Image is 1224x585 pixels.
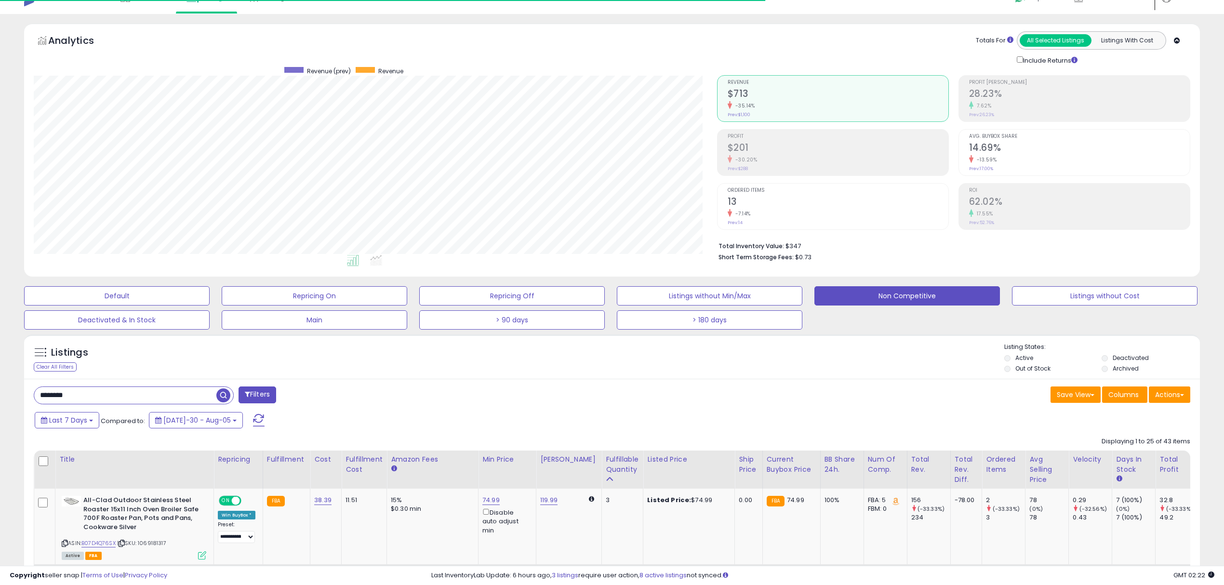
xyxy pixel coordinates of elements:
img: 31C3EbflScL._SL40_.jpg [62,496,81,506]
a: 3 listings [552,571,578,580]
div: Fulfillment Cost [346,454,383,475]
div: seller snap | | [10,571,167,580]
div: Preset: [218,521,255,543]
small: Days In Stock. [1116,475,1122,483]
span: Revenue (prev) [307,67,351,75]
a: 38.39 [314,495,332,505]
button: Deactivated & In Stock [24,310,210,330]
small: Prev: $1,100 [728,112,750,118]
span: ON [220,497,232,505]
label: Deactivated [1113,354,1149,362]
button: Repricing Off [419,286,605,306]
button: > 180 days [617,310,802,330]
div: 3 [606,496,636,505]
div: Repricing [218,454,259,465]
div: Last InventoryLab Update: 6 hours ago, require user action, not synced. [431,571,1214,580]
small: Amazon Fees. [391,465,397,473]
div: Ship Price [739,454,758,475]
small: (-33.33%) [918,505,945,513]
small: FBA [767,496,785,506]
h2: $713 [728,88,948,101]
a: Terms of Use [82,571,123,580]
span: All listings currently available for purchase on Amazon [62,552,84,560]
div: $0.30 min [391,505,471,513]
div: Ordered Items [986,454,1021,475]
button: All Selected Listings [1020,34,1091,47]
div: 32.8 [1159,496,1198,505]
span: Columns [1108,390,1139,399]
div: 2 [986,496,1025,505]
button: Columns [1102,386,1147,403]
button: Listings without Cost [1012,286,1197,306]
strong: Copyright [10,571,45,580]
span: 74.99 [787,495,804,505]
b: Short Term Storage Fees: [718,253,794,261]
button: Actions [1149,386,1190,403]
small: -35.14% [732,102,755,109]
button: [DATE]-30 - Aug-05 [149,412,243,428]
small: Prev: 52.76% [969,220,994,226]
span: Profit [PERSON_NAME] [969,80,1190,85]
a: 119.99 [540,495,558,505]
div: 7 (100%) [1116,496,1155,505]
b: Listed Price: [647,495,691,505]
div: 100% [825,496,856,505]
span: Last 7 Days [49,415,87,425]
label: Out of Stock [1015,364,1051,372]
li: $347 [718,239,1184,251]
span: Avg. Buybox Share [969,134,1190,139]
span: Revenue [378,67,403,75]
small: (0%) [1116,505,1130,513]
span: Ordered Items [728,188,948,193]
div: Listed Price [647,454,731,465]
span: [DATE]-30 - Aug-05 [163,415,231,425]
div: 49.2 [1159,513,1198,522]
h5: Analytics [48,34,113,50]
a: 8 active listings [639,571,687,580]
b: Total Inventory Value: [718,242,784,250]
div: [PERSON_NAME] [540,454,598,465]
small: (-33.33%) [993,505,1020,513]
div: Disable auto adjust min [482,507,529,535]
a: Privacy Policy [125,571,167,580]
small: -13.59% [973,156,997,163]
b: All-Clad Outdoor Stainless Steel Roaster 15x11 Inch Oven Broiler Safe 700F Roaster Pan, Pots and ... [83,496,200,534]
div: Velocity [1073,454,1108,465]
button: Filters [239,386,276,403]
small: Prev: 14 [728,220,743,226]
div: $74.99 [647,496,727,505]
div: Total Profit [1159,454,1195,475]
button: Repricing On [222,286,407,306]
div: Displaying 1 to 25 of 43 items [1102,437,1190,446]
div: Cost [314,454,337,465]
small: -30.20% [732,156,758,163]
h2: 14.69% [969,142,1190,155]
div: BB Share 24h. [825,454,860,475]
small: 17.55% [973,210,993,217]
div: 0.43 [1073,513,1112,522]
p: Listing States: [1004,343,1200,352]
small: (-33.33%) [1166,505,1193,513]
div: 0.29 [1073,496,1112,505]
span: Compared to: [101,416,145,425]
button: Listings With Cost [1091,34,1163,47]
button: Non Competitive [814,286,1000,306]
div: -78.00 [955,496,975,505]
div: Min Price [482,454,532,465]
button: Last 7 Days [35,412,99,428]
div: 7 (100%) [1116,513,1155,522]
h2: 13 [728,196,948,209]
div: 15% [391,496,471,505]
button: Listings without Min/Max [617,286,802,306]
div: 3 [986,513,1025,522]
div: Days In Stock [1116,454,1151,475]
div: 0.00 [739,496,755,505]
small: (0%) [1029,505,1043,513]
div: Fulfillment [267,454,306,465]
span: $0.73 [795,253,812,262]
small: Prev: $288 [728,166,748,172]
div: 78 [1029,496,1068,505]
span: 2025-08-14 02:22 GMT [1173,571,1214,580]
span: ROI [969,188,1190,193]
div: Total Rev. [911,454,946,475]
